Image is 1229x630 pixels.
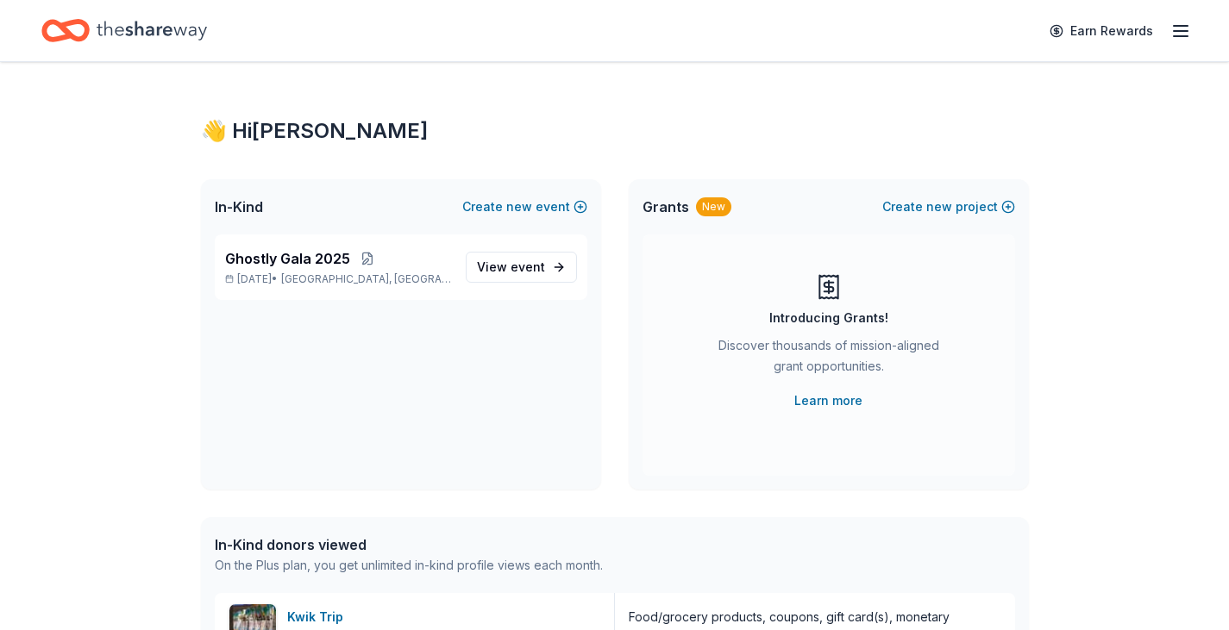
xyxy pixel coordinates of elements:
button: Createnewproject [882,196,1015,217]
span: In-Kind [215,196,263,217]
span: new [506,196,532,217]
div: New [696,197,731,216]
div: Introducing Grants! [769,308,888,328]
a: Earn Rewards [1039,16,1163,47]
div: 👋 Hi [PERSON_NAME] [201,117,1029,145]
div: On the Plus plan, you get unlimited in-kind profile views each month. [215,555,603,576]
button: Createnewevent [462,196,587,217]
span: Ghostly Gala 2025 [225,248,350,269]
div: Kwik Trip [287,607,350,627]
a: Learn more [794,390,862,411]
span: new [926,196,952,217]
a: Home [41,10,207,51]
span: View [477,257,545,278]
span: event [511,259,545,274]
p: [DATE] • [225,272,452,286]
a: View event [466,252,577,283]
div: Discover thousands of mission-aligned grant opportunities. [712,335,946,384]
span: [GEOGRAPHIC_DATA], [GEOGRAPHIC_DATA] [281,272,451,286]
div: In-Kind donors viewed [215,534,603,555]
span: Grants [643,196,689,217]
